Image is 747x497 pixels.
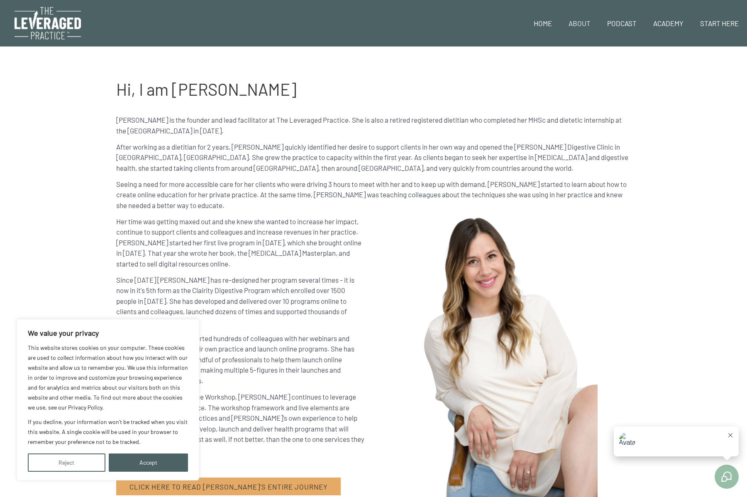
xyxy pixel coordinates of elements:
a: About [560,9,599,37]
a: Podcast [599,9,645,37]
p: After working as a dietitian for 2 years, [PERSON_NAME] quickly identified her desire to support ... [116,142,631,174]
a: Start Here [692,9,747,37]
span: Click Here To Read [PERSON_NAME]'s Entire Journey [129,482,328,491]
p: If you decline, your information won’t be tracked when you visit this website. A single cookie wi... [28,417,188,447]
p: This website stores cookies on your computer. These cookies are used to collect information about... [28,343,188,412]
p: We value your privacy [28,328,188,338]
p: With The Leveraged Practice Workshop, [PERSON_NAME] continues to leverage what she's learned in p... [116,392,365,455]
p: [PERSON_NAME] has supported hundreds of colleagues with her webinars and online programs to build... [116,333,365,386]
img: The Leveraged Practice [15,7,81,39]
div: We value your privacy [17,319,199,480]
a: Click Here To Read [PERSON_NAME]'s Entire Journey [116,478,341,496]
a: Academy [645,9,692,37]
p: Since [DATE] [PERSON_NAME] has re-designed her program several times - it is now in it's 5th form... [116,275,365,328]
nav: Site Navigation [519,9,747,37]
button: Accept [109,453,188,472]
p: [PERSON_NAME] is the founder and lead facilitator at The Leveraged Practice. She is also a retire... [116,115,631,136]
button: Reject [28,453,105,472]
p: Her time was getting maxed out and she knew she wanted to increase her impact, continue to suppor... [116,216,365,269]
a: Home [525,9,560,37]
p: Seeing a need for more accessible care for her clients who were driving 3 hours to meet with her ... [116,179,631,211]
span: Hi, I am [PERSON_NAME] [116,79,296,99]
